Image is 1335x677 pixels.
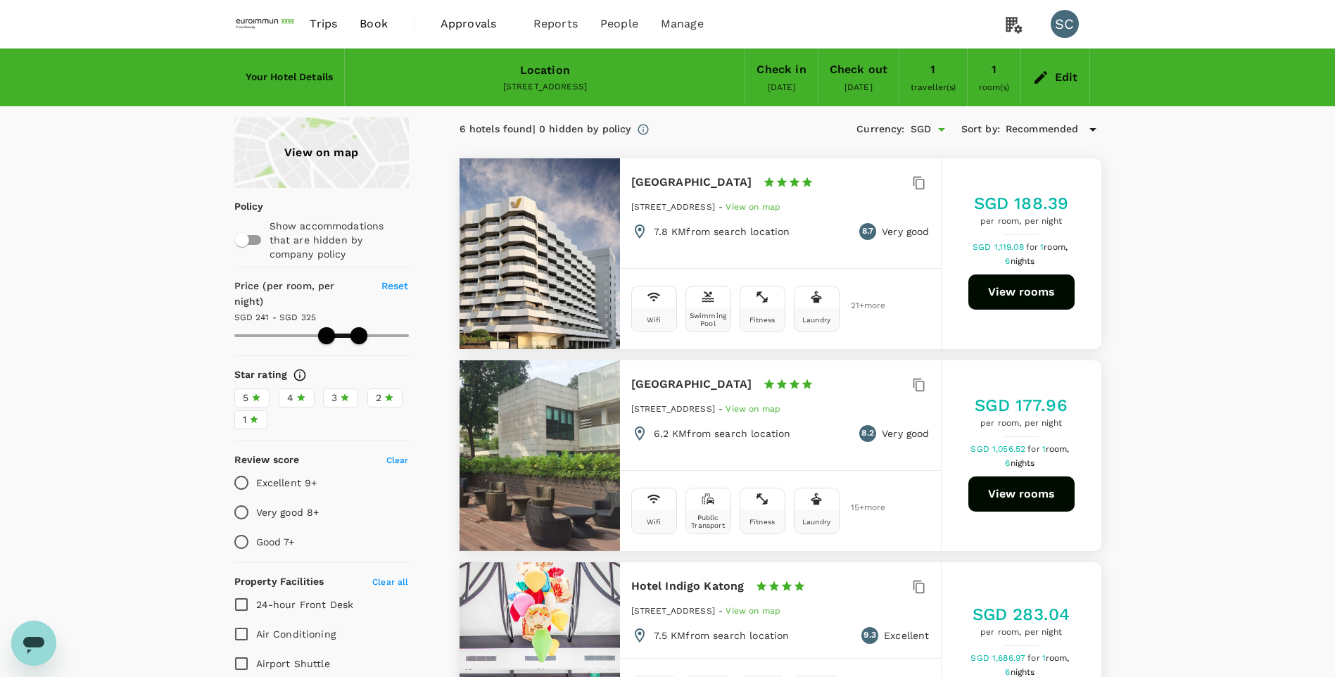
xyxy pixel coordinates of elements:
span: room(s) [979,82,1009,92]
span: 1 [1040,242,1070,252]
div: Wifi [647,316,662,324]
span: Clear [386,455,409,465]
span: SGD 1,119.08 [973,242,1026,252]
h6: Hotel Indigo Katong [631,576,745,596]
p: Policy [234,199,243,213]
p: Excellent [884,628,929,643]
span: Approvals [441,15,511,32]
span: traveller(s) [911,82,956,92]
div: 1 [930,60,935,80]
span: 1 [1042,444,1072,454]
span: 8.7 [862,224,873,239]
button: View rooms [968,476,1075,512]
div: Swimming Pool [689,312,728,327]
svg: Star ratings are awarded to properties to represent the quality of services, facilities, and amen... [293,368,307,382]
span: per room, per night [973,626,1070,640]
p: 6.2 KM from search location [654,426,791,441]
h5: SGD 188.39 [974,192,1069,215]
span: per room, per night [974,215,1069,229]
span: 9.3 [863,628,875,643]
span: - [719,404,726,414]
div: 6 hotels found | 0 hidden by policy [460,122,631,137]
span: 5 [243,391,248,405]
span: for [1026,242,1040,252]
span: View on map [726,404,780,414]
span: 2 [376,391,381,405]
span: People [600,15,638,32]
h6: [GEOGRAPHIC_DATA] [631,172,752,192]
span: View on map [726,606,780,616]
span: Book [360,15,388,32]
button: View rooms [968,274,1075,310]
span: room, [1044,242,1068,252]
span: Trips [310,15,337,32]
span: Airport Shuttle [256,658,330,669]
div: Location [520,61,570,80]
span: Clear all [372,577,408,587]
span: Reports [533,15,578,32]
div: Check in [757,60,806,80]
span: 6 [1005,667,1037,677]
img: EUROIMMUN (South East Asia) Pte. Ltd. [234,8,299,39]
span: SGD 1,056.52 [970,444,1027,454]
div: Fitness [749,518,775,526]
span: View on map [726,202,780,212]
span: 4 [287,391,293,405]
div: Check out [830,60,887,80]
h6: Your Hotel Details [246,70,334,85]
span: nights [1011,458,1035,468]
span: 1 [1042,653,1072,663]
div: 1 [992,60,996,80]
span: Reset [381,280,409,291]
h5: SGD 177.96 [975,394,1068,417]
a: View on map [726,403,780,414]
h5: SGD 283.04 [973,603,1070,626]
span: [DATE] [768,82,796,92]
div: SC [1051,10,1079,38]
span: SGD 241 - SGD 325 [234,312,317,322]
span: [STREET_ADDRESS] [631,202,715,212]
button: Open [932,120,951,139]
h6: [GEOGRAPHIC_DATA] [631,374,752,394]
span: room, [1046,444,1070,454]
h6: Sort by : [961,122,1000,137]
h6: Price (per room, per night) [234,279,365,310]
h6: Currency : [856,122,904,137]
span: per room, per night [975,417,1068,431]
span: for [1027,444,1042,454]
span: SGD 1,686.97 [970,653,1027,663]
div: Wifi [647,518,662,526]
span: 6 [1005,458,1037,468]
div: Fitness [749,316,775,324]
span: room, [1046,653,1070,663]
a: View on map [726,201,780,212]
span: - [719,606,726,616]
span: 3 [331,391,337,405]
p: Good 7+ [256,535,295,549]
span: [STREET_ADDRESS] [631,606,715,616]
a: View on map [726,605,780,616]
span: 15 + more [851,503,872,512]
span: [STREET_ADDRESS] [631,404,715,414]
span: 24-hour Front Desk [256,599,354,610]
p: Show accommodations that are hidden by company policy [270,219,407,261]
span: 6 [1005,256,1037,266]
span: 1 [243,412,246,427]
div: Laundry [802,518,830,526]
p: 7.5 KM from search location [654,628,790,643]
div: Edit [1055,68,1078,87]
div: [STREET_ADDRESS] [356,80,733,94]
a: View on map [234,118,409,188]
h6: Review score [234,453,300,468]
span: nights [1011,667,1035,677]
span: Recommended [1006,122,1079,137]
span: - [719,202,726,212]
h6: Star rating [234,367,288,383]
p: Very good [882,426,929,441]
p: Excellent 9+ [256,476,317,490]
span: nights [1011,256,1035,266]
span: [DATE] [844,82,873,92]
